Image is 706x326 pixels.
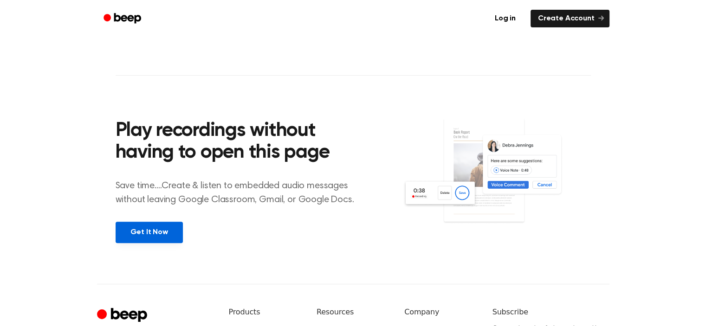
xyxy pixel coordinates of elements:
[486,8,525,29] a: Log in
[97,307,149,325] a: Cruip
[116,120,366,164] h2: Play recordings without having to open this page
[402,117,590,242] img: Voice Comments on Docs and Recording Widget
[116,179,366,207] p: Save time....Create & listen to embedded audio messages without leaving Google Classroom, Gmail, ...
[404,307,477,318] h6: Company
[97,10,149,28] a: Beep
[317,307,389,318] h6: Resources
[229,307,302,318] h6: Products
[116,222,183,243] a: Get It Now
[531,10,609,27] a: Create Account
[492,307,609,318] h6: Subscribe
